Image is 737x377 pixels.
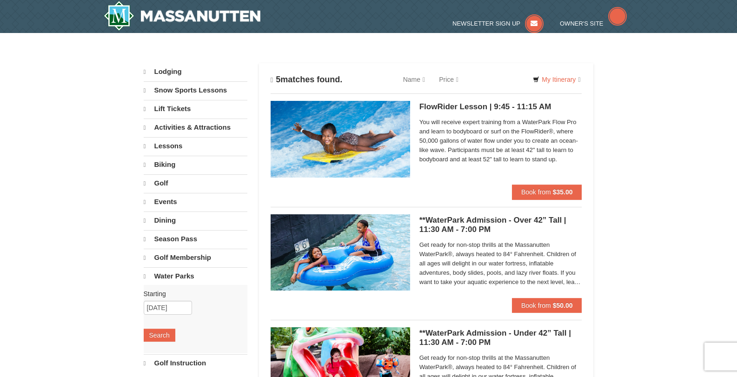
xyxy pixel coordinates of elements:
a: Season Pass [144,230,247,248]
a: My Itinerary [527,73,586,86]
a: Activities & Attractions [144,119,247,136]
a: Massanutten Resort [104,1,261,31]
span: You will receive expert training from a WaterPark Flow Pro and learn to bodyboard or surf on the ... [419,118,582,164]
a: Owner's Site [560,20,627,27]
h5: FlowRider Lesson | 9:45 - 11:15 AM [419,102,582,112]
a: Dining [144,212,247,229]
a: Price [432,70,465,89]
h5: **WaterPark Admission - Under 42” Tall | 11:30 AM - 7:00 PM [419,329,582,347]
img: Massanutten Resort Logo [104,1,261,31]
a: Lodging [144,63,247,80]
button: Search [144,329,175,342]
button: Book from $35.00 [512,185,582,199]
span: Get ready for non-stop thrills at the Massanutten WaterPark®, always heated to 84° Fahrenheit. Ch... [419,240,582,287]
img: 6619917-720-80b70c28.jpg [271,214,410,291]
a: Water Parks [144,267,247,285]
a: Golf Instruction [144,354,247,372]
label: Starting [144,289,240,298]
a: Golf Membership [144,249,247,266]
h5: **WaterPark Admission - Over 42” Tall | 11:30 AM - 7:00 PM [419,216,582,234]
span: Owner's Site [560,20,604,27]
a: Events [144,193,247,211]
span: Book from [521,188,551,196]
img: 6619917-216-363963c7.jpg [271,101,410,177]
strong: $35.00 [553,188,573,196]
a: Lift Tickets [144,100,247,118]
a: Lessons [144,137,247,155]
span: Newsletter Sign Up [452,20,520,27]
a: Newsletter Sign Up [452,20,544,27]
span: Book from [521,302,551,309]
strong: $50.00 [553,302,573,309]
a: Snow Sports Lessons [144,81,247,99]
a: Biking [144,156,247,173]
button: Book from $50.00 [512,298,582,313]
a: Golf [144,174,247,192]
a: Name [396,70,432,89]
